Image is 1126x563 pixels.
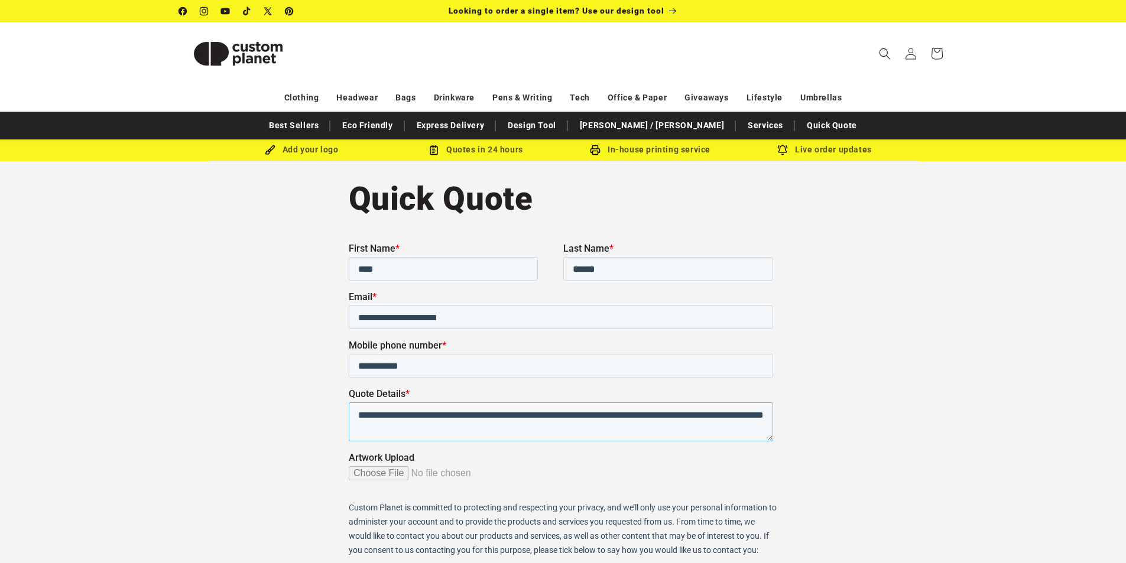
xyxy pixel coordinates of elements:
a: Best Sellers [263,115,325,136]
img: Custom Planet [179,27,297,80]
a: Pens & Writing [492,87,552,108]
a: Services [742,115,789,136]
h1: Quick Quote [349,178,778,219]
a: Giveaways [684,87,728,108]
a: Custom Planet [174,22,301,84]
span: Looking to order a single item? Use our design tool [449,6,664,15]
a: Eco Friendly [336,115,398,136]
div: Add your logo [215,142,389,157]
a: Headwear [336,87,378,108]
a: Design Tool [502,115,562,136]
iframe: Chat Widget [929,435,1126,563]
a: Drinkware [434,87,475,108]
a: Office & Paper [608,87,667,108]
div: Quotes in 24 hours [389,142,563,157]
div: Live order updates [738,142,912,157]
a: [PERSON_NAME] / [PERSON_NAME] [574,115,730,136]
a: Bags [395,87,416,108]
a: Express Delivery [411,115,491,136]
a: Quick Quote [801,115,863,136]
img: Order Updates Icon [429,145,439,155]
summary: Search [872,41,898,67]
a: Umbrellas [800,87,842,108]
a: Lifestyle [747,87,783,108]
img: Order updates [777,145,788,155]
img: Brush Icon [265,145,275,155]
div: In-house printing service [563,142,738,157]
a: Tech [570,87,589,108]
img: In-house printing [590,145,601,155]
a: Clothing [284,87,319,108]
